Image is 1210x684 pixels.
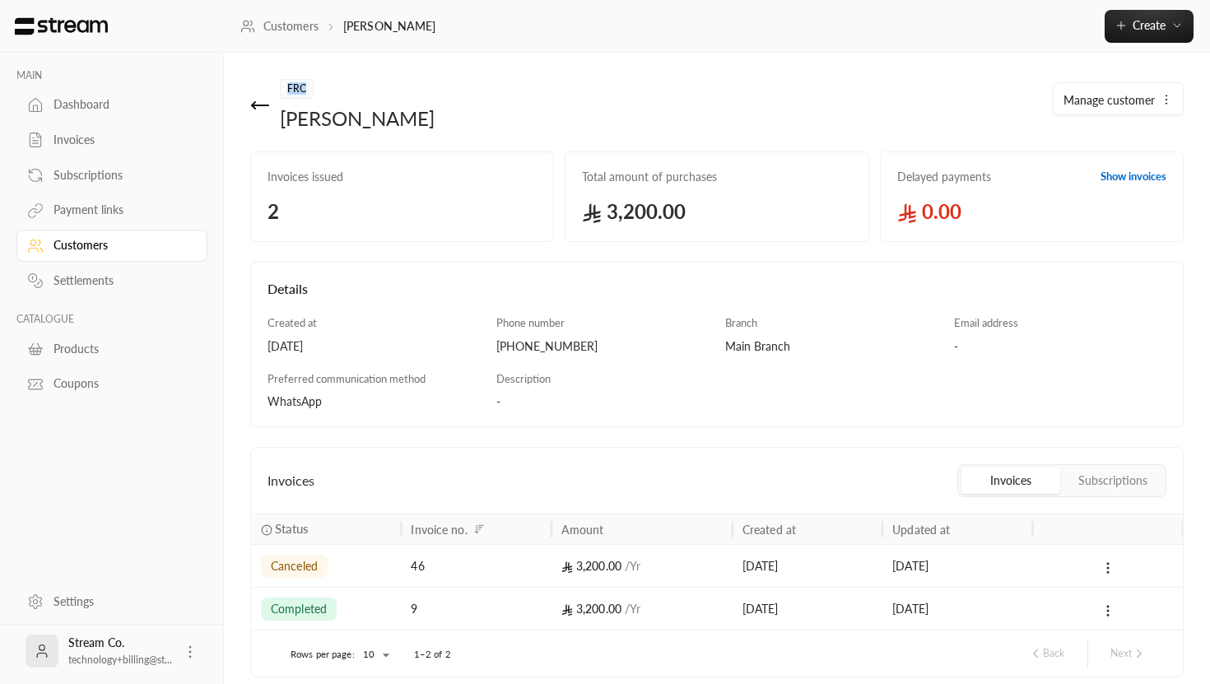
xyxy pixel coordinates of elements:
[240,18,436,35] nav: breadcrumb
[725,316,757,329] span: Branch
[16,230,207,262] a: Customers
[1105,10,1194,43] button: Create
[892,545,1022,587] div: [DATE]
[268,316,317,329] span: Created at
[411,523,467,537] div: Invoice no.
[561,588,723,630] div: 3,200.00
[16,69,207,82] p: MAIN
[414,648,451,661] p: 1–2 of 2
[268,281,308,296] span: Details
[16,368,207,400] a: Coupons
[54,341,187,357] div: Products
[411,588,541,630] div: 9
[880,151,1184,242] a: Delayed paymentsShow invoices 0.00
[54,272,187,289] div: Settlements
[16,124,207,156] a: Invoices
[582,198,851,225] span: 3,200.00
[280,105,435,132] div: [PERSON_NAME]
[582,169,851,185] span: Total amount of purchases
[54,593,187,610] div: Settings
[268,169,537,185] span: Invoices issued
[68,635,172,668] div: Stream Co.
[1063,468,1162,494] button: Subscriptions
[742,545,873,587] div: [DATE]
[1063,91,1155,109] span: Manage customer
[496,316,565,329] span: Phone number
[625,602,640,616] span: / Yr
[742,523,796,537] div: Created at
[469,519,489,539] button: Sort
[16,313,207,326] p: CATALOGUE
[16,333,207,365] a: Products
[291,648,355,661] p: Rows per page:
[897,169,991,185] span: Delayed payments
[275,520,308,537] span: Status
[16,159,207,191] a: Subscriptions
[54,202,187,218] div: Payment links
[54,375,187,392] div: Coupons
[68,654,172,666] span: technology+billing@st...
[54,237,187,254] div: Customers
[54,96,187,113] div: Dashboard
[411,545,541,587] div: 46
[271,558,318,575] span: canceled
[268,198,537,225] span: 2
[725,338,938,355] div: Main Branch
[954,338,1166,355] div: -
[892,523,950,537] div: Updated at
[496,393,938,410] div: -
[343,18,436,35] p: [PERSON_NAME]
[16,194,207,226] a: Payment links
[1101,169,1166,185] a: Show invoices
[1054,83,1183,116] button: Manage customer
[54,167,187,184] div: Subscriptions
[954,316,1018,329] span: Email address
[13,17,109,35] img: Logo
[268,372,426,385] span: Preferred communication method
[561,545,723,587] div: 3,200.00
[355,644,394,665] div: 10
[268,394,322,408] span: WhatsApp
[268,338,480,355] div: [DATE]
[742,588,873,630] div: [DATE]
[16,265,207,297] a: Settlements
[961,468,1060,494] button: Invoices
[271,601,327,617] span: completed
[268,471,314,491] span: Invoices
[625,559,640,573] span: / Yr
[496,372,551,385] span: Description
[897,198,1166,225] span: 0.00
[16,89,207,121] a: Dashboard
[1133,18,1166,32] span: Create
[280,79,314,99] span: FRC
[240,18,319,35] a: Customers
[16,585,207,617] a: Settings
[892,588,1022,630] div: [DATE]
[54,132,187,148] div: Invoices
[561,523,604,537] div: Amount
[496,338,709,355] div: [PHONE_NUMBER]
